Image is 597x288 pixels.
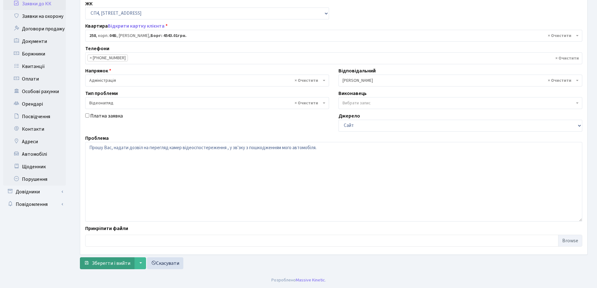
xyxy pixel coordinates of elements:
a: Контакти [3,123,66,135]
span: Відеонагляд [85,97,329,109]
b: Борг: 4543.01грн. [150,33,186,39]
b: 258 [89,33,96,39]
span: × [90,55,92,61]
span: Зберегти і вийти [92,260,130,267]
a: Орендарі [3,98,66,110]
a: Автомобілі [3,148,66,160]
label: Відповідальний [338,67,376,75]
a: Документи [3,35,66,48]
li: +380637446767 [87,55,128,61]
a: Massive Kinetic [296,277,325,283]
button: Зберегти і вийти [80,257,134,269]
label: Тип проблеми [85,90,118,97]
a: Порушення [3,173,66,186]
label: Виконавець [338,90,367,97]
a: Боржники [3,48,66,60]
span: Синельник С.В. [338,75,582,86]
label: Прикріпити файли [85,225,128,232]
b: 04Б [109,33,117,39]
a: Договори продажу [3,23,66,35]
span: Видалити всі елементи [295,100,318,106]
a: Посвідчення [3,110,66,123]
textarea: Прошу Вас, надати дозвіл на перегляд камер відеоспостереження , у зв'зку з пошкодженням мого авто... [85,142,582,222]
div: Розроблено . [271,277,326,284]
a: Скасувати [147,257,183,269]
span: <b>258</b>, корп.: <b>04Б</b>, Усик Анастасія Андріївна, <b>Борг: 4543.01грн.</b> [89,33,574,39]
a: Заявки на охорону [3,10,66,23]
span: Видалити всі елементи [548,77,571,84]
a: Довідники [3,186,66,198]
a: Квитанції [3,60,66,73]
span: Вибрати запис [343,100,371,106]
span: Видалити всі елементи [555,55,579,61]
label: Напрямок [85,67,111,75]
a: Відкрити картку клієнта [108,23,165,29]
span: Відеонагляд [89,100,321,106]
span: Видалити всі елементи [548,33,571,39]
span: Адміністрація [89,77,321,84]
label: Телефони [85,45,109,52]
span: <b>258</b>, корп.: <b>04Б</b>, Усик Анастасія Андріївна, <b>Борг: 4543.01грн.</b> [85,30,582,42]
a: Особові рахунки [3,85,66,98]
span: Видалити всі елементи [295,77,318,84]
a: Повідомлення [3,198,66,211]
label: Платна заявка [90,112,123,120]
label: Проблема [85,134,109,142]
a: Адреси [3,135,66,148]
span: Синельник С.В. [343,77,574,84]
a: Щоденник [3,160,66,173]
label: Квартира [85,22,168,30]
span: Адміністрація [85,75,329,86]
label: Джерело [338,112,360,120]
a: Оплати [3,73,66,85]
